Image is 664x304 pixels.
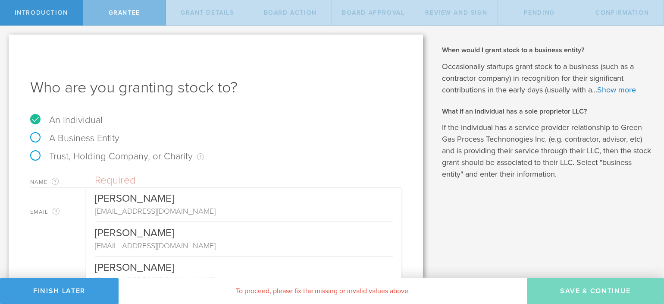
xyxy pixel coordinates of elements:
span: Board Approval [342,9,404,16]
div: [PERSON_NAME] [EMAIL_ADDRESS][DOMAIN_NAME] [86,187,401,222]
label: Email [30,207,95,217]
input: Required [95,174,401,187]
div: [PERSON_NAME] [EMAIL_ADDRESS][DOMAIN_NAME] [86,222,401,256]
span: Pending [524,9,555,16]
div: [EMAIL_ADDRESS][DOMAIN_NAME] [95,240,393,251]
div: [EMAIL_ADDRESS][DOMAIN_NAME] [95,275,393,286]
span: Grantee [109,9,140,16]
span: Introduction [15,9,68,16]
label: A Business Entity [30,133,119,144]
div: To proceed, please fix the missing or invalid values above. [119,278,527,304]
p: If the individual has a service provider relationship to Green Gas Process Technonogies Inc. (e.g... [442,122,651,180]
div: [PERSON_NAME] [95,256,393,275]
h2: When would I grant stock to a business entity? [442,45,651,55]
div: [PERSON_NAME] [95,222,393,240]
div: [PERSON_NAME] [95,187,393,206]
span: Confirmation [595,9,649,16]
a: Show more [597,85,636,95]
span: Grant Details [181,9,234,16]
span: Review and Sign [425,9,487,16]
div: [PERSON_NAME] [EMAIL_ADDRESS][DOMAIN_NAME] [86,256,401,291]
label: An Individual [30,114,103,126]
iframe: Chat Widget [621,237,664,278]
p: Occasionally startups grant stock to a business (such as a contractor company) in recognition for... [442,61,651,96]
span: Board Action [264,9,317,16]
h2: What if an individual has a sole proprietor LLC? [442,107,651,116]
h1: Who are you granting stock to? [30,77,401,98]
div: [EMAIL_ADDRESS][DOMAIN_NAME] [95,206,393,217]
button: Save & Continue [527,278,664,304]
label: Trust, Holding Company, or Charity [30,151,204,162]
label: Name [30,177,95,187]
